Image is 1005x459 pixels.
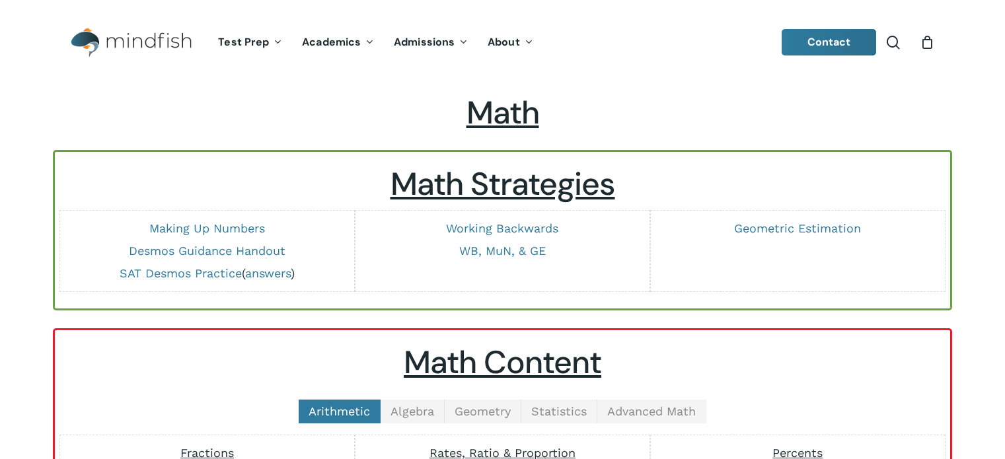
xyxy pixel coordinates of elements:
a: Arithmetic [299,400,381,423]
a: Cart [920,35,934,50]
a: SAT Desmos Practice [120,266,242,280]
a: Geometry [445,400,521,423]
a: Making Up Numbers [149,221,265,235]
a: Algebra [381,400,445,423]
span: Test Prep [218,35,269,49]
span: Admissions [394,35,455,49]
p: ( ) [67,265,348,281]
a: WB, MuN, & GE [459,244,546,258]
header: Main Menu [53,18,952,67]
a: Geometric Estimation [734,221,861,235]
a: Advanced Math [597,400,706,423]
span: Geometry [455,404,511,418]
span: Advanced Math [607,404,696,418]
span: About [488,35,520,49]
nav: Main Menu [208,18,542,67]
span: Arithmetic [309,404,370,418]
a: About [478,37,543,48]
a: Desmos Guidance Handout [129,244,285,258]
a: Academics [292,37,384,48]
span: Contact [807,35,851,49]
span: Statistics [531,404,587,418]
a: Admissions [384,37,478,48]
u: Math Content [404,341,601,383]
a: Working Backwards [446,221,558,235]
span: Math [466,92,539,133]
a: Statistics [521,400,597,423]
a: answers [245,266,291,280]
span: Academics [302,35,361,49]
a: Test Prep [208,37,292,48]
a: Contact [782,29,877,55]
span: Algebra [391,404,434,418]
u: Math Strategies [391,163,615,205]
iframe: Chatbot [706,361,986,441]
